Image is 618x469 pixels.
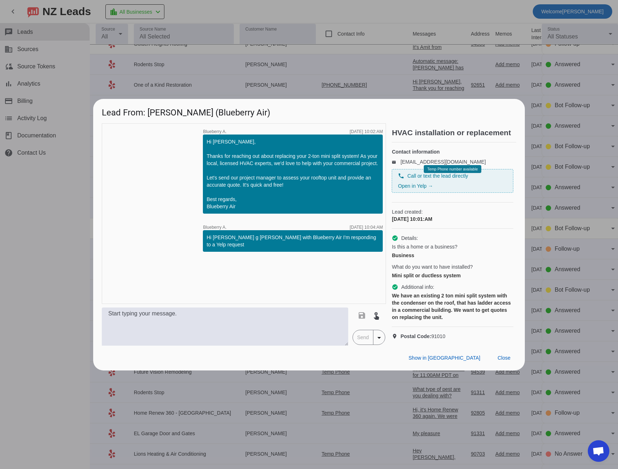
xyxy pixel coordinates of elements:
span: Details: [401,234,418,242]
mat-icon: check_circle [392,284,398,290]
span: What do you want to have installed? [392,263,473,270]
span: Close [497,355,510,361]
mat-icon: check_circle [392,235,398,241]
h2: HVAC installation or replacement [392,129,516,136]
button: Close [492,352,516,365]
h4: Contact information [392,148,513,155]
div: [DATE] 10:04:AM [350,225,383,229]
button: Show in [GEOGRAPHIC_DATA] [403,352,486,365]
span: Temp Phone number available [427,167,478,171]
div: [DATE] 10:02:AM [350,129,383,134]
span: Is this a home or a business? [392,243,457,250]
span: Additional info: [401,283,434,291]
mat-icon: arrow_drop_down [375,333,383,342]
mat-icon: location_on [392,333,400,339]
span: 91010 [400,333,445,340]
mat-icon: touch_app [372,311,381,320]
div: Open chat [588,440,609,462]
span: Lead created: [392,208,513,215]
span: Blueberry A. [203,225,226,229]
a: Open in Yelp → [398,183,433,189]
mat-icon: phone [398,173,404,179]
div: We have an existing 2 ton mini split system with the condenser on the roof, that has ladder acces... [392,292,513,321]
span: Blueberry A. [203,129,226,134]
div: [DATE] 10:01:AM [392,215,513,223]
h1: Lead From: [PERSON_NAME] (Blueberry Air) [93,99,525,123]
strong: Postal Code: [400,333,431,339]
mat-icon: email [392,160,400,164]
div: Mini split or ductless system [392,272,513,279]
span: Call or text the lead directly [407,172,468,179]
span: Show in [GEOGRAPHIC_DATA] [409,355,480,361]
div: Hi [PERSON_NAME] g [PERSON_NAME] with Blueberry Air I'm responding to a Yelp request [206,234,379,248]
div: Business [392,252,513,259]
a: [EMAIL_ADDRESS][DOMAIN_NAME] [400,159,486,165]
div: Hi [PERSON_NAME], Thanks for reaching out about replacing your 2-ton mini split system! As your l... [206,138,379,210]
